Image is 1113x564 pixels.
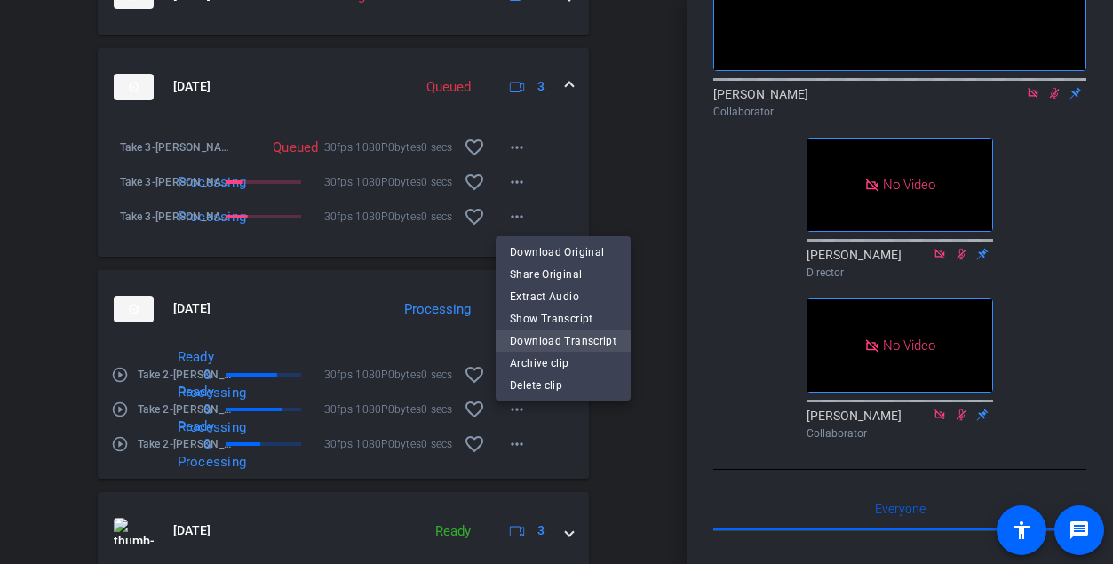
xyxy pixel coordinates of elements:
[510,286,616,307] span: Extract Audio
[510,330,616,352] span: Download Transcript
[510,308,616,330] span: Show Transcript
[510,353,616,374] span: Archive clip
[510,375,616,396] span: Delete clip
[510,242,616,263] span: Download Original
[510,264,616,285] span: Share Original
